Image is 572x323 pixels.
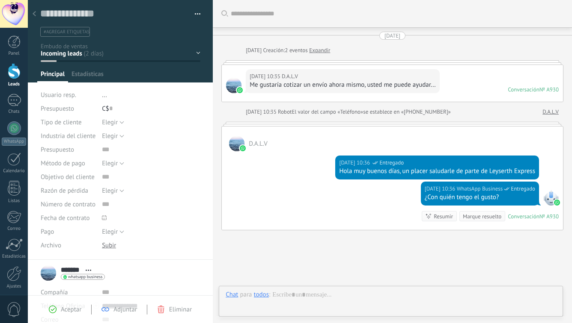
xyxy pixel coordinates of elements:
span: Elegir [102,187,118,195]
span: whatsapp business [68,275,102,279]
span: Fecha de contrato [41,215,90,221]
span: WhatsApp Business [543,190,559,206]
span: se establece en «[PHONE_NUMBER]» [363,108,451,116]
div: C$ [102,102,200,115]
div: Listas [2,198,27,204]
img: waba.svg [554,200,560,206]
span: Robot [278,108,292,115]
span: Principal [41,70,65,82]
div: № A930 [539,213,559,220]
div: Estadísticas [2,254,27,259]
div: Conversación [508,213,539,220]
div: Fecha de contrato [41,211,95,225]
div: [DATE] [246,46,263,55]
span: Industria del cliente [41,133,95,139]
button: Elegir [102,115,124,129]
span: El valor del campo «Teléfono» [292,108,363,116]
div: [DATE] 10:35 [246,108,278,116]
img: waba.svg [240,145,246,151]
div: Correo [2,226,27,232]
button: Elegir [102,184,124,197]
div: Calendario [2,168,27,174]
div: Compañía [41,285,95,299]
span: Tipo de cliente [41,119,82,126]
span: para [240,291,252,299]
span: : [269,291,270,299]
span: 2 eventos [285,46,307,55]
div: [DATE] 10:36 [339,159,371,167]
div: Marque resuelto [463,212,501,220]
div: [DATE] 10:35 [250,72,282,81]
div: Método de pago [41,156,95,170]
span: Objetivo del cliente [41,174,95,180]
a: D.A.L.V [542,108,559,116]
div: todos [254,291,269,298]
div: Razón de pérdida [41,184,95,197]
span: Método de pago [41,160,85,167]
div: Me gustaría cotizar un envío ahora mismo, usted me puede ayudar... [250,81,435,89]
div: WhatsApp [2,138,26,146]
span: WhatsApp Business [457,185,503,193]
span: Estadísticas [71,70,104,82]
div: Presupuesto [41,143,95,156]
span: D.A.L.V [229,136,244,151]
span: Elegir [102,159,118,167]
div: № A930 [539,86,559,93]
div: Número de contrato [41,197,95,211]
span: Elegir [102,118,118,126]
span: Elegir [102,132,118,140]
button: Elegir [102,156,124,170]
span: Archivo [41,242,61,249]
button: Elegir [102,225,124,238]
div: Usuario resp. [41,88,95,102]
div: [DATE] [384,32,400,40]
div: Resumir [434,212,453,220]
div: Tipo de cliente [41,115,95,129]
div: Industria del cliente [41,129,95,143]
span: Aceptar [61,305,81,314]
div: Ajustes [2,284,27,289]
a: Expandir [309,46,330,55]
span: Eliminar [169,305,192,314]
span: Pago [41,229,54,235]
img: waba.svg [237,87,243,93]
span: Usuario resp. [41,91,76,99]
span: Presupuesto [41,105,74,113]
span: D.A.L.V [282,72,298,81]
div: Creación: [246,46,330,55]
div: ¿Con quién tengo el gusto? [425,193,535,202]
span: D.A.L.V [226,78,241,93]
div: Chats [2,109,27,115]
span: Adjuntar [113,305,137,314]
div: Leads [2,82,27,87]
div: Hola muy buenos días, un placer saludarle de parte de Leyserth Express [339,167,535,176]
span: Número de contrato [41,201,95,208]
div: Pago [41,225,95,238]
div: Objetivo del cliente [41,170,95,184]
div: [DATE] 10:36 [425,185,457,193]
span: #agregar etiquetas [44,29,89,35]
div: Conversación [508,86,539,93]
span: Entregado [511,185,535,193]
span: Elegir [102,228,118,236]
div: Presupuesto [41,102,95,115]
span: Razón de pérdida [41,188,88,194]
div: Archivo [41,238,95,252]
span: ... [102,91,107,99]
span: Entregado [379,159,404,167]
span: Presupuesto [41,147,74,153]
button: Elegir [102,129,124,143]
span: D.A.L.V [249,140,268,148]
div: Panel [2,51,27,56]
